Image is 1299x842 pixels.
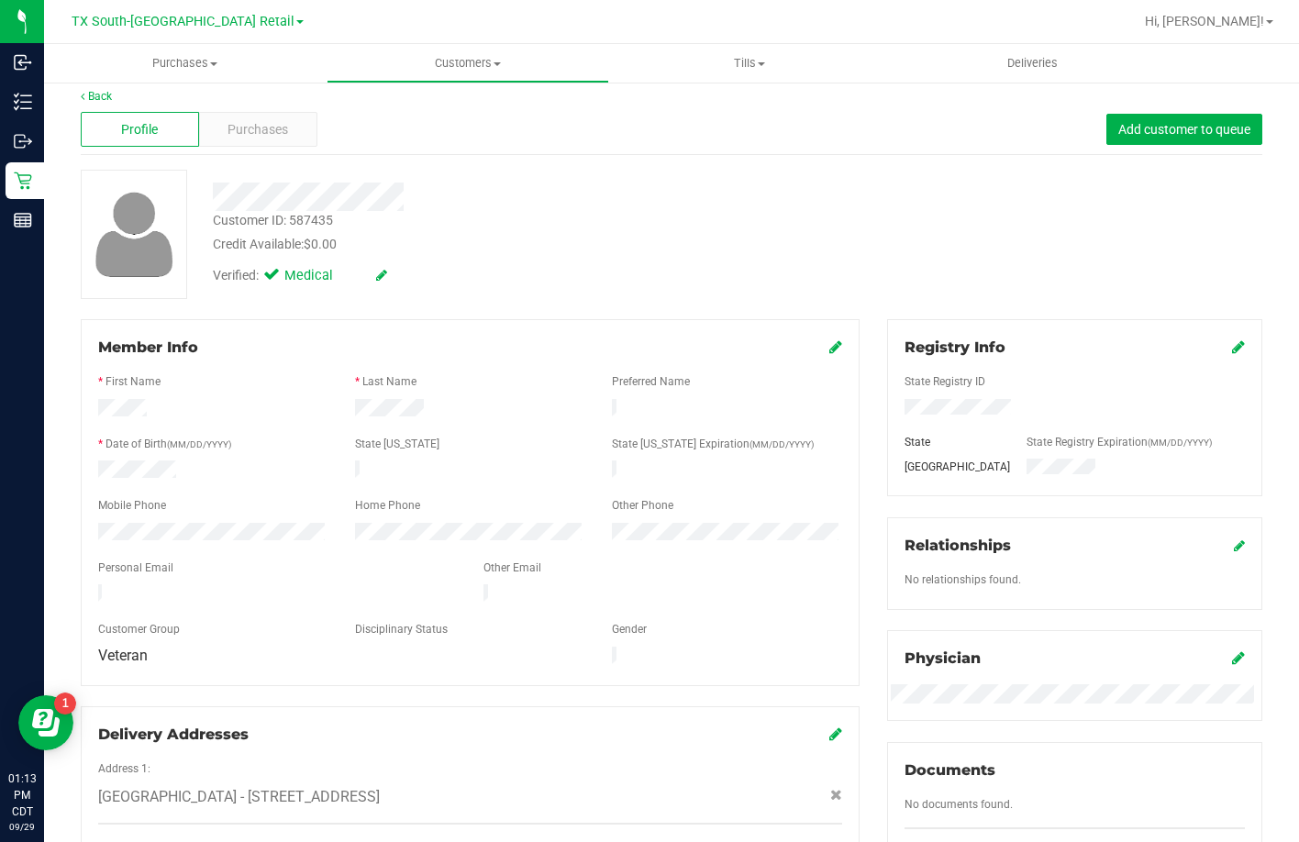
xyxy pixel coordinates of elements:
span: Registry Info [905,338,1005,356]
div: Verified: [213,266,387,286]
span: Hi, [PERSON_NAME]! [1145,14,1264,28]
label: State [US_STATE] Expiration [612,436,814,452]
span: (MM/DD/YYYY) [1148,438,1212,448]
a: Deliveries [891,44,1173,83]
span: Relationships [905,537,1011,554]
label: Mobile Phone [98,497,166,514]
label: Disciplinary Status [355,621,448,637]
label: Personal Email [98,559,173,576]
span: Tills [610,55,891,72]
span: Physician [905,649,981,667]
p: 01:13 PM CDT [8,770,36,820]
inline-svg: Outbound [14,132,32,150]
span: (MM/DD/YYYY) [749,439,814,449]
label: Other Phone [612,497,673,514]
span: [GEOGRAPHIC_DATA] - [STREET_ADDRESS] [98,786,380,808]
span: Delivery Addresses [98,726,249,743]
button: Add customer to queue [1106,114,1262,145]
label: State [US_STATE] [355,436,439,452]
span: Deliveries [983,55,1082,72]
iframe: Resource center unread badge [54,692,76,715]
span: Profile [121,120,158,139]
a: Tills [609,44,892,83]
span: Add customer to queue [1118,122,1250,137]
label: No relationships found. [905,571,1021,588]
label: State Registry Expiration [1027,434,1212,450]
inline-svg: Inbound [14,53,32,72]
a: Back [81,90,112,103]
label: First Name [105,373,161,390]
span: No documents found. [905,798,1013,811]
span: Customers [328,55,608,72]
span: Member Info [98,338,198,356]
span: $0.00 [304,237,337,251]
div: State [891,434,1014,450]
label: Customer Group [98,621,180,637]
span: Purchases [45,55,326,72]
span: TX South-[GEOGRAPHIC_DATA] Retail [72,14,294,29]
inline-svg: Reports [14,211,32,229]
span: Purchases [228,120,288,139]
p: 09/29 [8,820,36,834]
div: Customer ID: 587435 [213,211,333,230]
label: Date of Birth [105,436,231,452]
span: Medical [284,266,358,286]
inline-svg: Inventory [14,93,32,111]
span: Veteran [98,647,148,664]
label: Other Email [483,559,541,576]
label: Last Name [362,373,416,390]
div: Credit Available: [213,235,790,254]
label: Gender [612,621,647,637]
inline-svg: Retail [14,172,32,190]
span: Documents [905,761,995,779]
span: (MM/DD/YYYY) [167,439,231,449]
img: user-icon.png [86,187,183,282]
label: Preferred Name [612,373,690,390]
div: [GEOGRAPHIC_DATA] [891,459,1014,475]
iframe: Resource center [18,695,73,750]
label: Address 1: [98,760,150,777]
label: Home Phone [355,497,420,514]
label: State Registry ID [905,373,985,390]
a: Purchases [44,44,327,83]
a: Customers [327,44,609,83]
